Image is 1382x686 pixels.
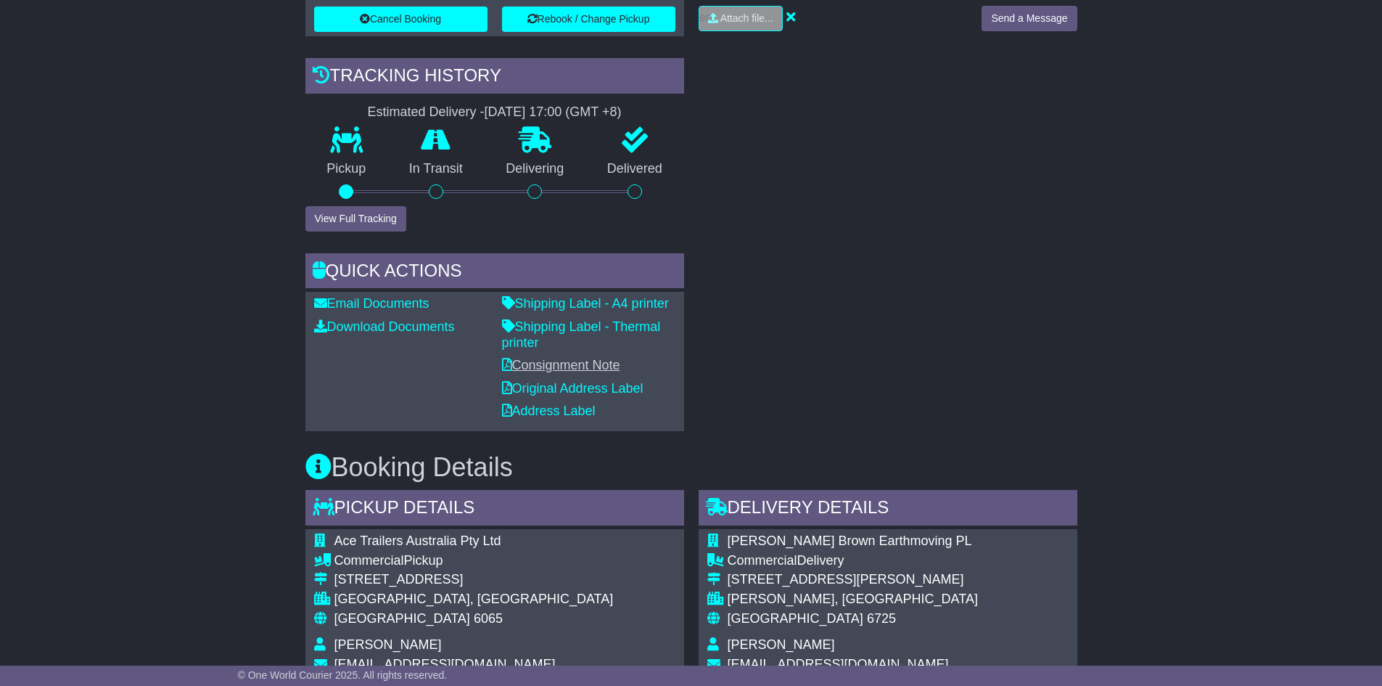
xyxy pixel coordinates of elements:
[485,105,622,121] div: [DATE] 17:00 (GMT +8)
[982,6,1077,31] button: Send a Message
[728,592,978,608] div: [PERSON_NAME], [GEOGRAPHIC_DATA]
[314,7,488,32] button: Cancel Booking
[334,611,470,626] span: [GEOGRAPHIC_DATA]
[305,58,684,97] div: Tracking history
[728,637,835,652] span: [PERSON_NAME]
[334,592,614,608] div: [GEOGRAPHIC_DATA], [GEOGRAPHIC_DATA]
[474,611,503,626] span: 6065
[728,534,972,548] span: [PERSON_NAME] Brown Earthmoving PL
[314,296,429,311] a: Email Documents
[867,611,896,626] span: 6725
[314,319,455,334] a: Download Documents
[334,637,442,652] span: [PERSON_NAME]
[305,453,1077,482] h3: Booking Details
[728,553,978,569] div: Delivery
[334,534,501,548] span: Ace Trailers Australia Pty Ltd
[334,657,556,671] span: [EMAIL_ADDRESS][DOMAIN_NAME]
[728,657,949,671] span: [EMAIL_ADDRESS][DOMAIN_NAME]
[305,206,406,232] button: View Full Tracking
[502,404,596,418] a: Address Label
[238,669,448,681] span: © One World Courier 2025. All rights reserved.
[334,572,614,588] div: [STREET_ADDRESS]
[585,161,684,177] p: Delivered
[305,490,684,529] div: Pickup Details
[485,161,586,177] p: Delivering
[334,553,614,569] div: Pickup
[502,296,669,311] a: Shipping Label - A4 printer
[728,611,863,626] span: [GEOGRAPHIC_DATA]
[502,7,675,32] button: Rebook / Change Pickup
[728,572,978,588] div: [STREET_ADDRESS][PERSON_NAME]
[502,381,643,396] a: Original Address Label
[305,105,684,121] div: Estimated Delivery -
[387,161,485,177] p: In Transit
[305,253,684,293] div: Quick Actions
[502,358,620,372] a: Consignment Note
[334,553,404,568] span: Commercial
[305,161,388,177] p: Pickup
[502,319,661,350] a: Shipping Label - Thermal printer
[699,490,1077,529] div: Delivery Details
[728,553,797,568] span: Commercial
